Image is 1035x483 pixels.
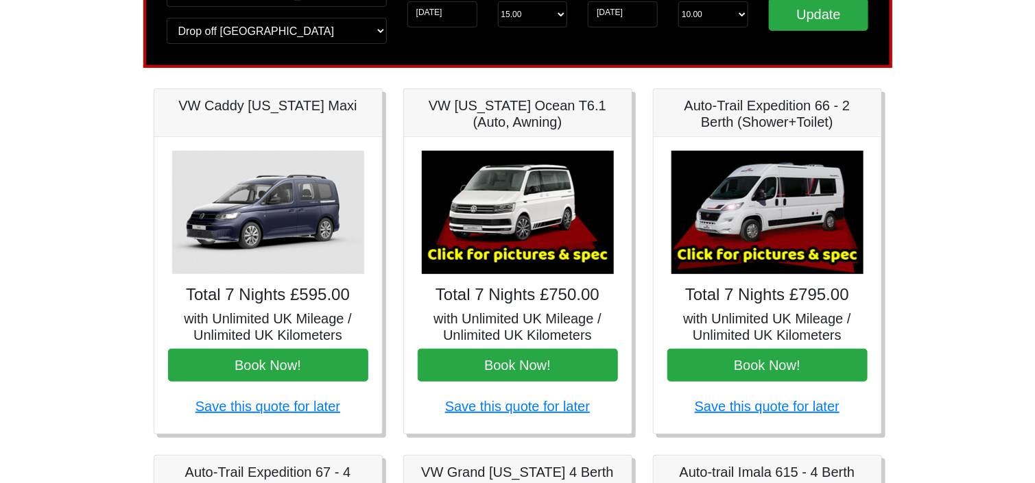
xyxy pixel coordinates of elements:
h5: Auto-trail Imala 615 - 4 Berth [667,464,868,480]
h4: Total 7 Nights £795.00 [667,285,868,305]
h5: VW Grand [US_STATE] 4 Berth [418,464,618,480]
button: Book Now! [667,349,868,382]
h4: Total 7 Nights £750.00 [418,285,618,305]
button: Book Now! [418,349,618,382]
button: Book Now! [168,349,368,382]
input: Return Date [588,1,658,27]
img: VW Caddy California Maxi [172,151,364,274]
img: VW California Ocean T6.1 (Auto, Awning) [422,151,614,274]
h4: Total 7 Nights £595.00 [168,285,368,305]
input: Start Date [407,1,477,27]
a: Save this quote for later [445,399,590,414]
h5: VW [US_STATE] Ocean T6.1 (Auto, Awning) [418,97,618,130]
a: Save this quote for later [195,399,340,414]
a: Save this quote for later [695,399,840,414]
h5: VW Caddy [US_STATE] Maxi [168,97,368,114]
img: Auto-Trail Expedition 66 - 2 Berth (Shower+Toilet) [671,151,864,274]
h5: with Unlimited UK Mileage / Unlimited UK Kilometers [168,310,368,343]
h5: with Unlimited UK Mileage / Unlimited UK Kilometers [418,310,618,343]
h5: with Unlimited UK Mileage / Unlimited UK Kilometers [667,310,868,343]
h5: Auto-Trail Expedition 66 - 2 Berth (Shower+Toilet) [667,97,868,130]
